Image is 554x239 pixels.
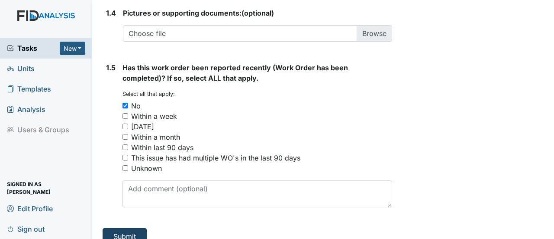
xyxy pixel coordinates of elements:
[7,62,35,75] span: Units
[7,103,45,116] span: Analysis
[122,165,128,171] input: Unknown
[122,113,128,119] input: Within a week
[122,63,348,82] span: Has this work order been reported recently (Work Order has been completed)? If so, select ALL tha...
[7,82,51,96] span: Templates
[122,144,128,150] input: Within last 90 days
[7,222,45,236] span: Sign out
[106,8,116,18] label: 1.4
[122,103,128,108] input: No
[122,134,128,140] input: Within a month
[131,132,180,142] div: Within a month
[131,101,141,111] div: No
[122,91,175,97] small: Select all that apply:
[131,163,162,174] div: Unknown
[131,111,177,121] div: Within a week
[131,121,154,132] div: [DATE]
[106,62,116,73] label: 1.5
[7,181,85,195] span: Signed in as [PERSON_NAME]
[122,124,128,129] input: [DATE]
[123,9,242,17] span: Pictures or supporting documents:
[123,8,392,18] strong: (optional)
[60,42,86,55] button: New
[122,155,128,160] input: This issue has had multiple WO's in the last 90 days
[7,43,60,53] a: Tasks
[131,142,193,153] div: Within last 90 days
[131,153,300,163] div: This issue has had multiple WO's in the last 90 days
[7,202,53,215] span: Edit Profile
